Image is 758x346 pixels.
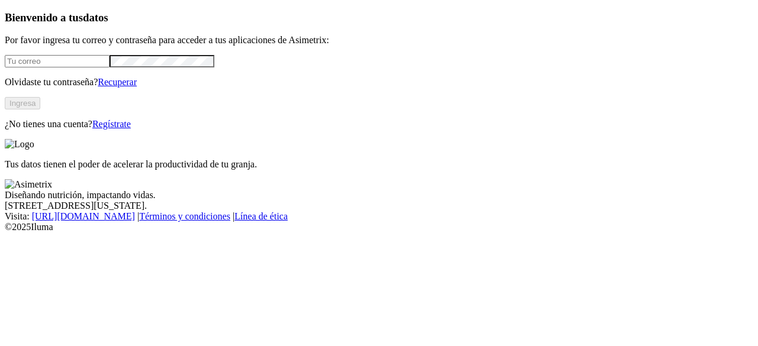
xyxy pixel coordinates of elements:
[5,211,753,222] div: Visita : | |
[139,211,230,221] a: Términos y condiciones
[5,77,753,88] p: Olvidaste tu contraseña?
[92,119,131,129] a: Regístrate
[5,55,110,67] input: Tu correo
[32,211,135,221] a: [URL][DOMAIN_NAME]
[98,77,137,87] a: Recuperar
[5,97,40,109] button: Ingresa
[5,222,753,232] div: © 2025 Iluma
[83,11,108,24] span: datos
[235,211,288,221] a: Línea de ética
[5,11,753,24] h3: Bienvenido a tus
[5,139,34,150] img: Logo
[5,190,753,201] div: Diseñando nutrición, impactando vidas.
[5,159,753,170] p: Tus datos tienen el poder de acelerar la productividad de tu granja.
[5,201,753,211] div: [STREET_ADDRESS][US_STATE].
[5,35,753,46] p: Por favor ingresa tu correo y contraseña para acceder a tus aplicaciones de Asimetrix:
[5,119,753,130] p: ¿No tienes una cuenta?
[5,179,52,190] img: Asimetrix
